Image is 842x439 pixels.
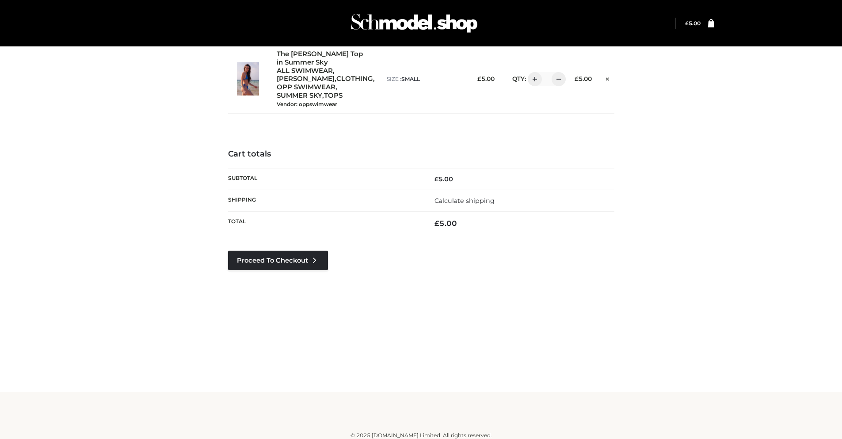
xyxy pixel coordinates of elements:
small: Vendor: oppswimwear [277,101,337,107]
th: Shipping [228,190,421,212]
a: OPP SWIMWEAR [277,83,335,92]
span: £ [434,219,439,228]
a: SUMMER SKY [277,92,322,100]
a: TOPS [324,92,343,100]
a: ALL SWIMWEAR [277,67,333,75]
h4: Cart totals [228,149,614,159]
bdi: 5.00 [685,20,701,27]
p: size : [387,75,462,83]
span: £ [575,75,579,82]
th: Subtotal [228,168,421,190]
div: , , , , , [277,50,378,108]
a: Remove this item [601,72,614,84]
span: £ [477,75,481,82]
a: [PERSON_NAME] [277,75,335,83]
span: £ [685,20,689,27]
bdi: 5.00 [434,219,457,228]
a: Proceed to Checkout [228,251,328,270]
bdi: 5.00 [575,75,592,82]
img: Schmodel Admin 964 [348,6,480,41]
span: SMALL [401,76,420,82]
a: Calculate shipping [434,197,495,205]
span: £ [434,175,438,183]
th: Total [228,212,421,235]
bdi: 5.00 [477,75,495,82]
a: The [PERSON_NAME] Top in Summer Sky [277,50,368,67]
a: £5.00 [685,20,701,27]
a: CLOTHING [336,75,373,83]
div: QTY: [503,72,560,86]
bdi: 5.00 [434,175,453,183]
